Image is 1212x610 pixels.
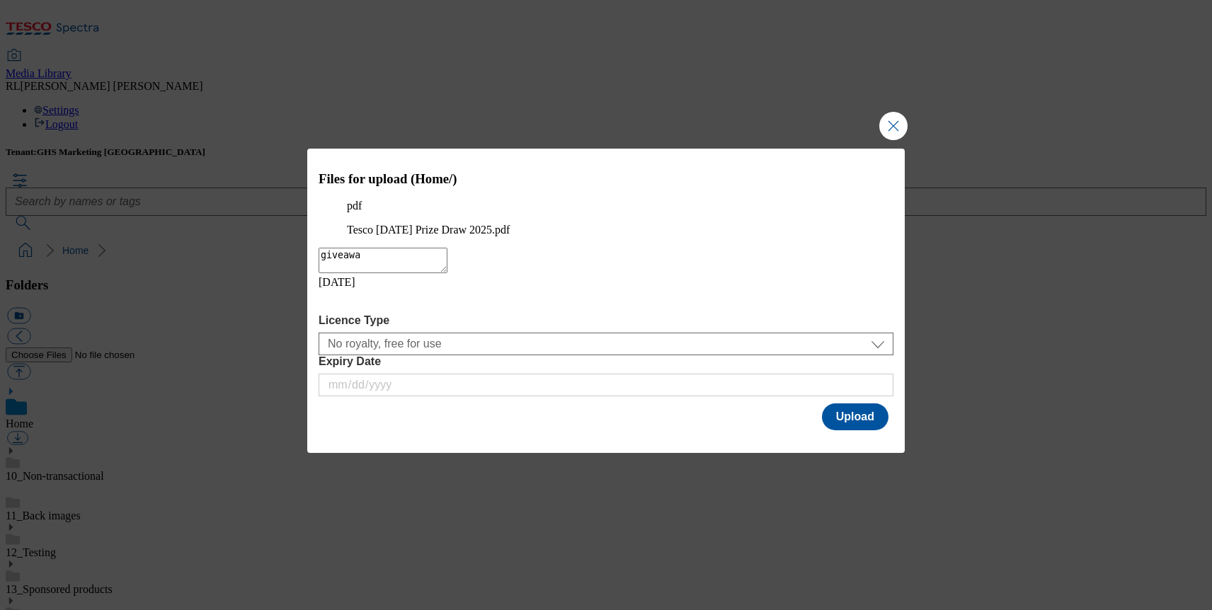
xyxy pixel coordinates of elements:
[822,403,888,430] button: Upload
[319,314,893,327] label: Licence Type
[347,224,865,236] figcaption: Tesco [DATE] Prize Draw 2025.pdf
[879,112,908,140] button: Close Modal
[319,355,893,368] label: Expiry Date
[307,149,905,454] div: Modal
[347,200,865,212] p: pdf
[319,276,355,288] span: [DATE]
[319,171,893,187] h3: Files for upload (Home/)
